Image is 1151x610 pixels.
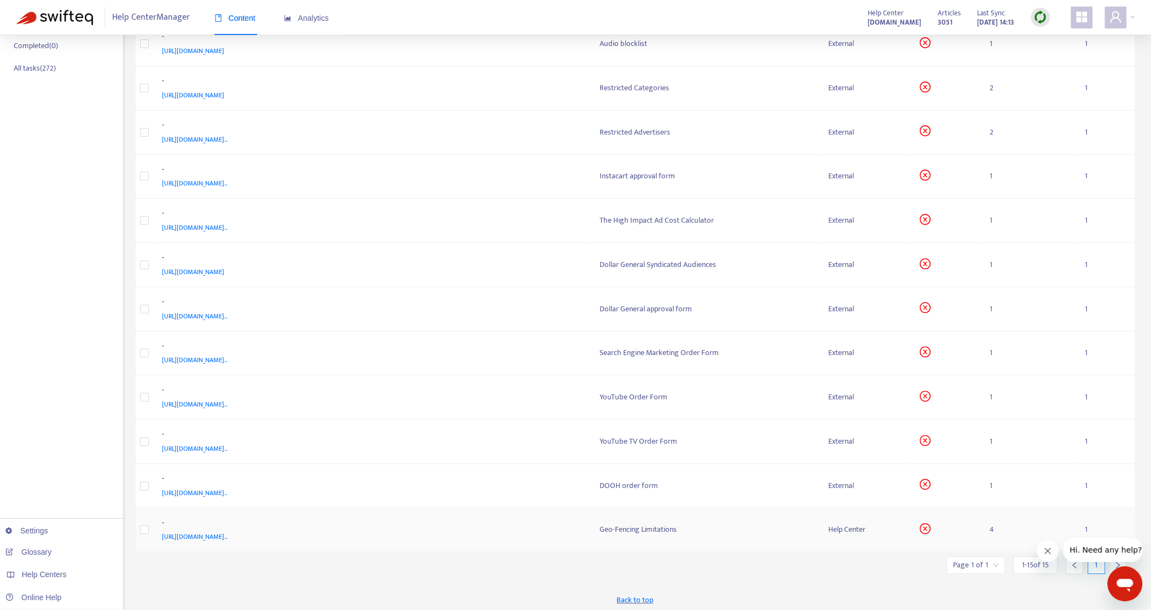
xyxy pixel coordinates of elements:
div: External [828,435,902,448]
td: 1 [981,287,1076,332]
div: - [162,296,578,310]
span: Back to top [617,594,653,606]
div: Restricted Categories [600,82,811,94]
span: Analytics [284,14,329,22]
td: 1 [1076,111,1135,155]
img: sync.dc5367851b00ba804db3.png [1033,10,1047,24]
div: External [828,391,902,403]
iframe: Button to launch messaging window [1107,566,1142,601]
td: 1 [981,420,1076,464]
td: 1 [981,464,1076,508]
td: 4 [981,508,1076,553]
span: close-circle [920,391,931,402]
span: [URL][DOMAIN_NAME].. [162,222,228,233]
td: 1 [1076,420,1135,464]
a: Online Help [5,593,61,602]
span: Content [214,14,255,22]
span: [URL][DOMAIN_NAME].. [162,178,228,189]
div: External [828,214,902,226]
div: Instacart approval form [600,170,811,182]
td: 1 [981,155,1076,199]
td: 1 [1076,508,1135,553]
div: Audio blocklist [600,38,811,50]
span: close-circle [920,346,931,357]
div: Restricted Advertisers [600,126,811,138]
div: - [162,164,578,178]
span: Last Sync [977,7,1005,19]
span: close-circle [920,435,931,446]
div: - [162,31,578,45]
span: left [1071,561,1078,569]
a: Glossary [5,548,51,556]
span: close-circle [920,37,931,48]
a: Settings [5,526,48,535]
p: All tasks ( 272 ) [14,62,56,74]
div: - [162,428,578,443]
span: close-circle [920,258,931,269]
span: close-circle [920,523,931,534]
div: - [162,252,578,266]
div: - [162,384,578,398]
td: 1 [1076,287,1135,332]
div: - [162,340,578,355]
div: External [828,259,902,271]
span: [URL][DOMAIN_NAME].. [162,443,228,454]
span: Help Center [868,7,904,19]
div: Help Center [828,524,902,536]
div: YouTube Order Form [600,391,811,403]
span: [URL][DOMAIN_NAME].. [162,134,228,145]
td: 1 [1076,464,1135,508]
td: 1 [1076,243,1135,287]
span: [URL][DOMAIN_NAME].. [162,311,228,322]
div: External [828,303,902,315]
span: Help Center Manager [112,7,190,28]
span: Articles [938,7,961,19]
td: 1 [981,22,1076,66]
span: [URL][DOMAIN_NAME].. [162,531,228,542]
td: 2 [981,66,1076,111]
iframe: Close message [1037,540,1059,562]
span: close-circle [920,170,931,181]
div: Geo-Fencing Limitations [600,524,811,536]
td: 2 [981,111,1076,155]
span: close-circle [920,302,931,313]
td: 1 [981,332,1076,376]
span: [URL][DOMAIN_NAME].. [162,399,228,410]
img: Swifteq [16,10,93,25]
span: [URL][DOMAIN_NAME] [162,90,224,101]
div: - [162,119,578,133]
span: right [1114,561,1121,569]
div: External [828,126,902,138]
div: DOOH order form [600,480,811,492]
a: [DOMAIN_NAME] [868,16,921,28]
span: [URL][DOMAIN_NAME] [162,45,224,56]
div: Search Engine Marketing Order Form [600,347,811,359]
div: External [828,170,902,182]
div: External [828,38,902,50]
span: appstore [1075,10,1088,24]
td: 1 [1076,199,1135,243]
span: Help Centers [22,570,67,579]
div: - [162,207,578,222]
div: External [828,480,902,492]
span: [URL][DOMAIN_NAME].. [162,355,228,365]
div: Dollar General Syndicated Audiences [600,259,811,271]
td: 1 [1076,155,1135,199]
td: 1 [1076,375,1135,420]
strong: [DATE] 14:13 [977,16,1014,28]
div: YouTube TV Order Form [600,435,811,448]
span: close-circle [920,125,931,136]
div: 1 [1088,556,1105,574]
span: area-chart [284,14,292,22]
p: Completed ( 0 ) [14,40,58,51]
td: 1 [1076,22,1135,66]
div: - [162,75,578,89]
td: 1 [1076,332,1135,376]
td: 1 [1076,66,1135,111]
span: [URL][DOMAIN_NAME].. [162,487,228,498]
span: close-circle [920,479,931,490]
span: book [214,14,222,22]
div: External [828,82,902,94]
